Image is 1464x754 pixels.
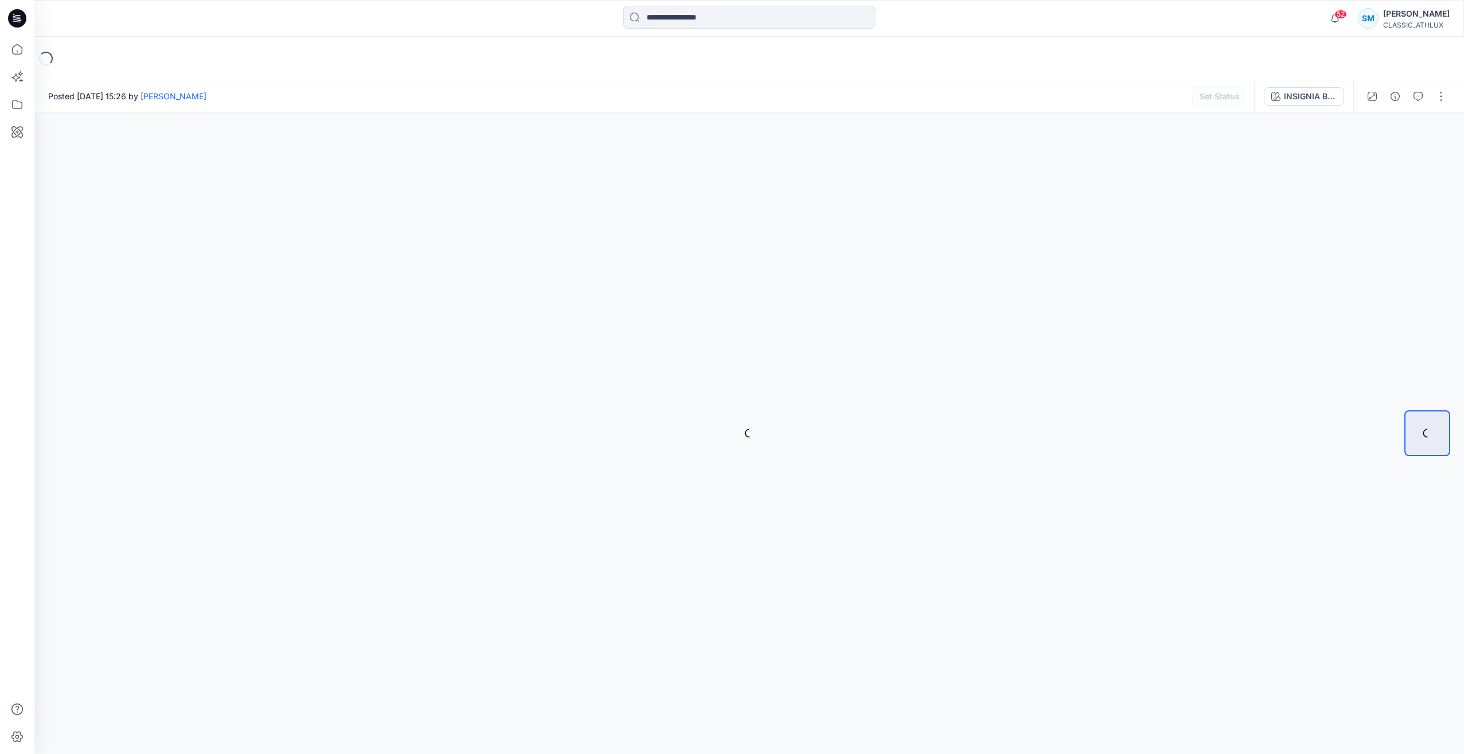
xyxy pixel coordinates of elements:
span: 52 [1334,10,1347,19]
div: CLASSIC_ATHLUX [1383,21,1450,29]
span: Posted [DATE] 15:26 by [48,90,207,102]
div: SM [1358,8,1379,29]
button: Details [1386,87,1404,106]
div: [PERSON_NAME] [1383,7,1450,21]
button: INSIGNIA BLUE/ BLUE MOOD HEATHER [1264,87,1344,106]
a: [PERSON_NAME] [141,91,207,101]
div: INSIGNIA BLUE/ BLUE MOOD HEATHER [1284,90,1337,103]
